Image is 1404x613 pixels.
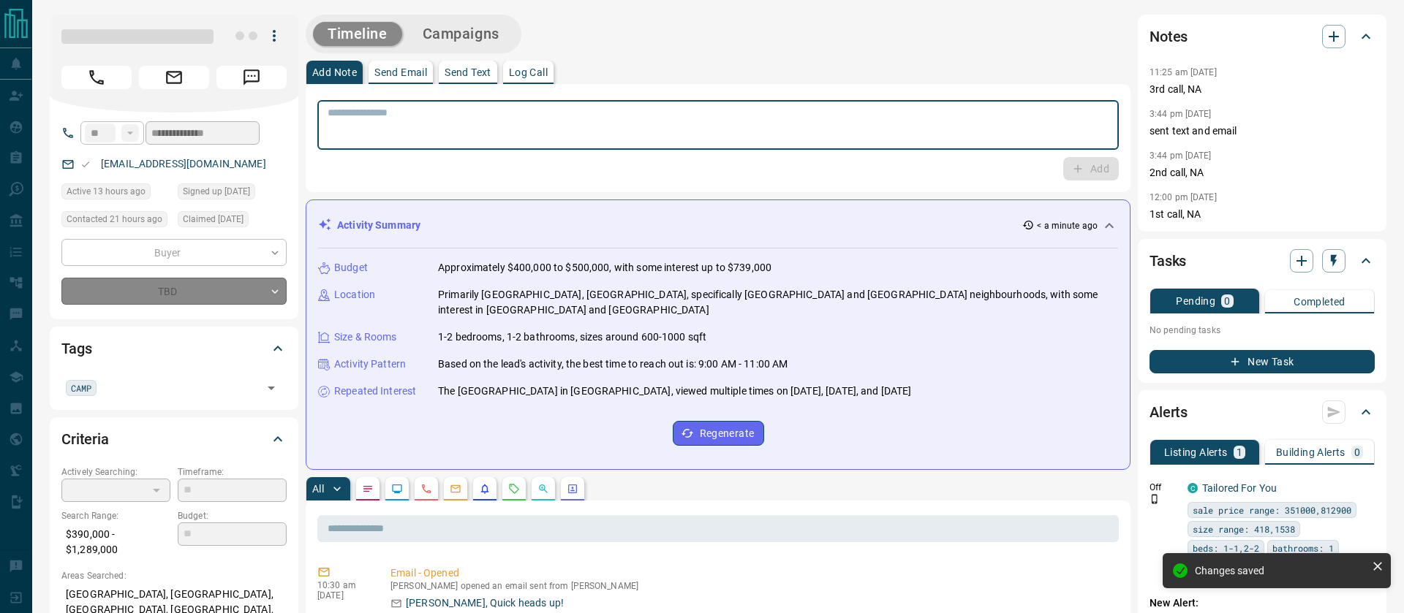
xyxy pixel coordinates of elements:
[450,483,461,495] svg: Emails
[1188,483,1198,493] div: condos.ca
[1224,296,1230,306] p: 0
[1272,541,1334,555] span: bathrooms: 1
[71,381,91,395] span: CAMP
[1294,297,1345,307] p: Completed
[438,260,771,275] p: Approximately $400,000 to $500,000, with some interest up to $739,000
[313,22,402,46] button: Timeline
[420,483,432,495] svg: Calls
[1150,319,1375,341] p: No pending tasks
[537,483,549,495] svg: Opportunities
[67,212,162,226] span: Contacted 21 hours ago
[61,211,170,232] div: Mon Aug 18 2025
[178,211,287,232] div: Sun Jul 27 2025
[374,67,427,77] p: Send Email
[1150,249,1186,273] h2: Tasks
[61,422,287,457] div: Criteria
[1150,109,1212,119] p: 3:44 pm [DATE]
[334,330,397,345] p: Size & Rooms
[334,384,416,399] p: Repeated Interest
[1150,19,1375,54] div: Notes
[406,595,564,611] p: [PERSON_NAME], Quick heads up!
[1150,67,1217,77] p: 11:25 am [DATE]
[390,581,1113,591] p: [PERSON_NAME] opened an email sent from [PERSON_NAME]
[1150,350,1375,373] button: New Task
[1164,447,1228,457] p: Listing Alerts
[337,218,420,233] p: Activity Summary
[1176,296,1215,306] p: Pending
[61,278,287,305] div: TBD
[261,378,282,398] button: Open
[1237,447,1242,457] p: 1
[312,67,357,77] p: Add Note
[61,331,287,366] div: Tags
[1150,400,1188,424] h2: Alerts
[317,580,369,590] p: 10:30 am
[408,22,514,46] button: Campaigns
[391,483,403,495] svg: Lead Browsing Activity
[1354,447,1360,457] p: 0
[445,67,491,77] p: Send Text
[1150,207,1375,222] p: 1st call, NA
[508,483,520,495] svg: Requests
[509,67,548,77] p: Log Call
[61,337,91,360] h2: Tags
[183,212,244,226] span: Claimed [DATE]
[1150,481,1179,494] p: Off
[101,158,266,170] a: [EMAIL_ADDRESS][DOMAIN_NAME]
[1150,165,1375,180] p: 2nd call, NA
[317,590,369,601] p: [DATE]
[312,484,324,494] p: All
[178,183,287,204] div: Sun Jul 27 2025
[334,287,375,302] p: Location
[61,465,170,479] p: Actively Searching:
[80,159,91,170] svg: Email Valid
[438,357,788,372] p: Based on the lead's activity, the best time to reach out is: 9:00 AM - 11:00 AM
[1150,82,1375,97] p: 3rd call, NA
[61,183,170,204] div: Mon Aug 18 2025
[61,239,287,266] div: Buyer
[673,421,764,446] button: Regenerate
[362,483,374,495] svg: Notes
[1150,192,1217,202] p: 12:00 pm [DATE]
[438,287,1118,318] p: Primarily [GEOGRAPHIC_DATA], [GEOGRAPHIC_DATA], specifically [GEOGRAPHIC_DATA] and [GEOGRAPHIC_DA...
[67,184,146,199] span: Active 13 hours ago
[390,566,1113,581] p: Email - Opened
[61,427,109,451] h2: Criteria
[567,483,578,495] svg: Agent Actions
[1037,219,1098,232] p: < a minute ago
[61,569,287,582] p: Areas Searched:
[178,465,287,479] p: Timeframe:
[1150,494,1160,504] svg: Push Notification Only
[318,212,1118,239] div: Activity Summary< a minute ago
[1150,243,1375,278] div: Tasks
[1193,522,1295,536] span: size range: 418,1538
[438,384,911,399] p: The [GEOGRAPHIC_DATA] in [GEOGRAPHIC_DATA], viewed multiple times on [DATE], [DATE], and [DATE]
[1150,395,1375,430] div: Alerts
[438,330,706,345] p: 1-2 bedrooms, 1-2 bathrooms, sizes around 600-1000 sqft
[334,260,368,275] p: Budget
[139,66,209,89] span: Email
[1193,541,1259,555] span: beds: 1-1,2-2
[1276,447,1345,457] p: Building Alerts
[334,357,406,372] p: Activity Pattern
[61,66,132,89] span: Call
[183,184,250,199] span: Signed up [DATE]
[178,509,287,522] p: Budget:
[1150,123,1375,139] p: sent text and email
[1150,595,1375,611] p: New Alert:
[1150,25,1188,48] h2: Notes
[1202,482,1277,494] a: Tailored For You
[1193,503,1351,517] span: sale price range: 351000,812900
[61,522,170,562] p: $390,000 - $1,289,000
[216,66,287,89] span: Message
[1150,151,1212,161] p: 3:44 pm [DATE]
[479,483,491,495] svg: Listing Alerts
[1195,565,1366,576] div: Changes saved
[61,509,170,522] p: Search Range:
